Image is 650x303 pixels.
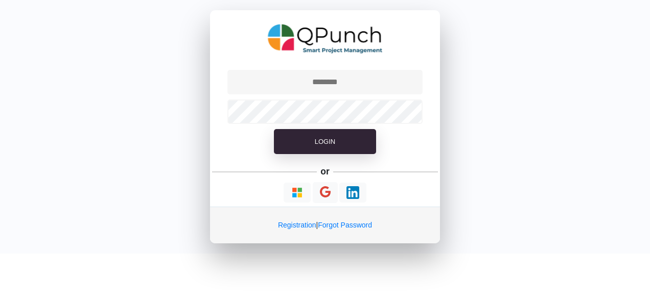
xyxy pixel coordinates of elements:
[315,138,335,145] span: Login
[346,186,359,199] img: Loading...
[284,183,311,203] button: Continue With Microsoft Azure
[278,221,316,229] a: Registration
[319,164,332,179] h5: or
[291,186,304,199] img: Loading...
[313,182,338,203] button: Continue With Google
[318,221,372,229] a: Forgot Password
[210,207,440,243] div: |
[274,129,376,155] button: Login
[268,20,383,57] img: QPunch
[339,183,366,203] button: Continue With LinkedIn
